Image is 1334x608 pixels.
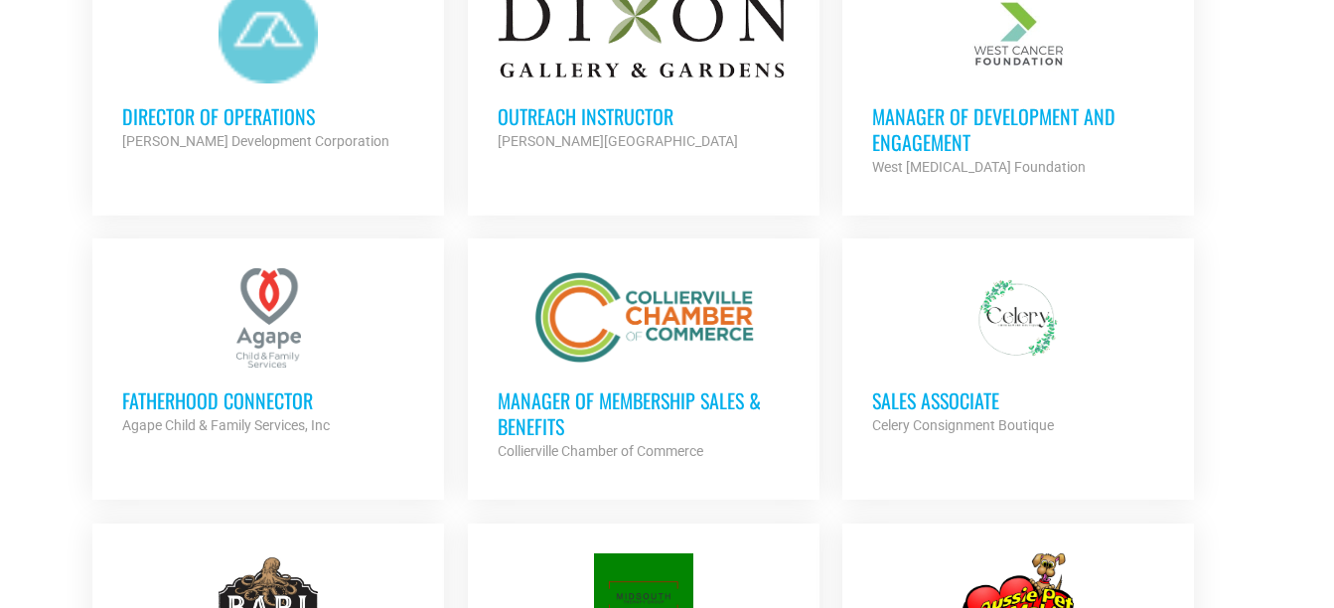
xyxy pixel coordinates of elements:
[498,443,703,459] strong: Collierville Chamber of Commerce
[842,238,1194,467] a: Sales Associate Celery Consignment Boutique
[872,417,1054,433] strong: Celery Consignment Boutique
[468,238,819,493] a: Manager of Membership Sales & Benefits Collierville Chamber of Commerce
[122,133,389,149] strong: [PERSON_NAME] Development Corporation
[122,103,414,129] h3: Director of Operations
[872,387,1164,413] h3: Sales Associate
[498,133,738,149] strong: [PERSON_NAME][GEOGRAPHIC_DATA]
[122,417,330,433] strong: Agape Child & Family Services, Inc
[122,387,414,413] h3: Fatherhood Connector
[498,103,790,129] h3: Outreach Instructor
[498,387,790,439] h3: Manager of Membership Sales & Benefits
[872,103,1164,155] h3: Manager of Development and Engagement
[92,238,444,467] a: Fatherhood Connector Agape Child & Family Services, Inc
[872,159,1086,175] strong: West [MEDICAL_DATA] Foundation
